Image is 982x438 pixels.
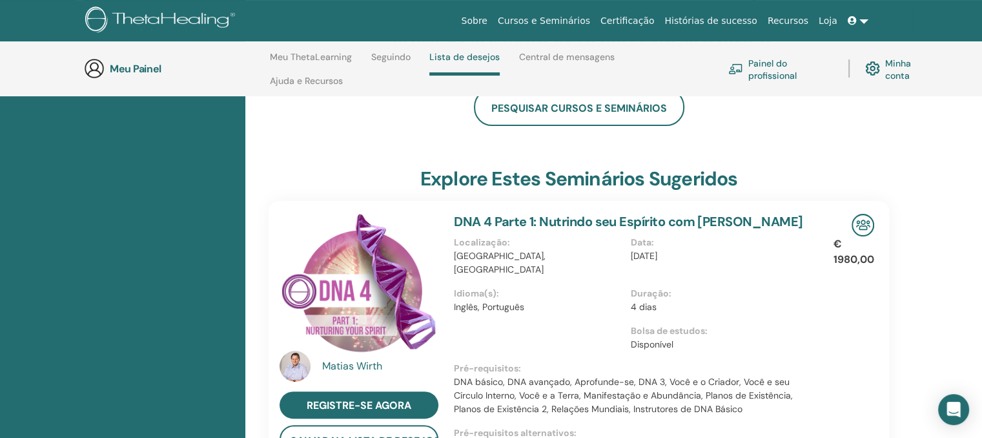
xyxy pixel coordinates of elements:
a: Matias Wirth [322,359,442,374]
font: Painel do profissional [748,57,797,81]
img: generic-user-icon.jpg [84,58,105,79]
font: Central de mensagens [519,51,615,63]
a: Recursos [762,9,813,33]
a: Minha conta [865,54,935,83]
font: Loja [819,16,837,26]
font: Idioma(s) [454,287,496,299]
img: Seminário Presencial [852,214,874,236]
img: default.jpg [280,351,311,382]
font: Wirth [356,359,382,373]
a: Central de mensagens [519,52,615,72]
font: : [496,287,499,299]
font: Seguindo [371,51,411,63]
font: registre-se agora [307,399,411,412]
a: Histórias de sucesso [659,9,762,33]
img: DNA 4 Parte 1: Nutrindo seu Espírito [280,214,438,355]
font: Matias [322,359,354,373]
font: [DATE] [631,250,657,262]
font: Pré-requisitos [454,362,518,374]
font: Ajuda e Recursos [270,75,343,87]
font: Duração [631,287,669,299]
font: Inglês, Português [454,301,524,313]
a: registre-se agora [280,391,438,419]
font: [GEOGRAPHIC_DATA], [GEOGRAPHIC_DATA] [454,250,546,275]
a: Sobre [456,9,492,33]
a: Lista de desejos [429,52,500,76]
font: explore estes seminários sugeridos [420,166,738,191]
font: Disponível [631,339,673,350]
a: Certificação [595,9,659,33]
a: Meu ThetaLearning [270,52,352,72]
font: Meu ThetaLearning [270,51,352,63]
font: € 1980,00 [834,237,874,266]
font: Meu Painel [110,62,161,76]
a: Ajuda e Recursos [270,76,343,96]
img: logo.png [85,6,240,36]
font: Data [631,236,651,248]
font: Sobre [461,16,487,26]
a: Cursos e Seminários [493,9,595,33]
font: Cursos e Seminários [498,16,590,26]
font: 4 dias [631,301,657,313]
font: Minha conta [885,57,911,81]
font: pesquisar cursos e seminários [491,101,667,115]
a: Seguindo [371,52,411,72]
div: Abra o Intercom Messenger [938,394,969,425]
font: : [669,287,671,299]
font: : [651,236,654,248]
font: : [518,362,521,374]
img: cog.svg [865,58,880,79]
font: Recursos [768,16,808,26]
font: Lista de desejos [429,51,500,63]
font: : [507,236,510,248]
font: DNA básico, DNA avançado, Aprofunde-se, DNA 3, Você e o Criador, Você e seu Círculo Interno, Você... [454,376,793,415]
a: Painel do profissional [728,54,833,83]
font: Histórias de sucesso [664,16,757,26]
font: Localização [454,236,507,248]
img: chalkboard-teacher.svg [728,63,743,74]
font: Bolsa de estudos [631,325,705,337]
a: pesquisar cursos e seminários [474,89,684,126]
font: : [705,325,708,337]
a: DNA 4 Parte 1: Nutrindo seu Espírito com [PERSON_NAME] [454,213,803,230]
font: Certificação [600,16,654,26]
a: Loja [813,9,843,33]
